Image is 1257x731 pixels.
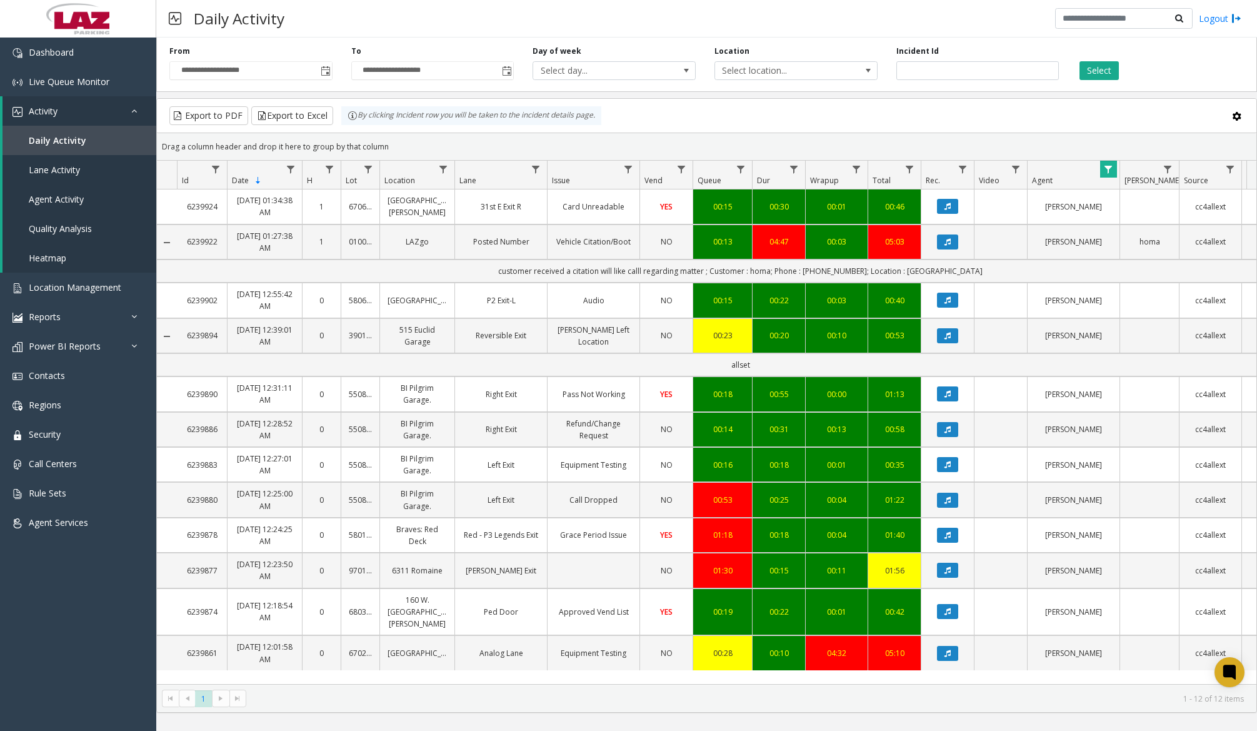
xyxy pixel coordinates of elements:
img: 'icon' [13,401,23,411]
a: Id Filter Menu [208,161,224,178]
a: [DATE] 12:01:58 AM [235,641,294,665]
a: 00:46 [876,201,913,213]
a: Queue Filter Menu [733,161,749,178]
a: Agent Filter Menu [1100,161,1117,178]
label: Location [714,46,749,57]
a: cc4allext [1187,565,1234,577]
a: 00:20 [760,330,798,341]
a: 00:31 [760,423,798,435]
a: cc4allext [1187,236,1234,248]
div: 00:11 [813,565,860,577]
span: NO [661,495,673,505]
a: [PERSON_NAME] [1035,565,1112,577]
a: Right Exit [463,388,539,400]
a: [PERSON_NAME] [1035,606,1112,618]
img: 'icon' [13,48,23,58]
a: Lane Filter Menu [528,161,544,178]
a: 00:22 [760,295,798,306]
img: infoIcon.svg [348,111,358,121]
div: 00:14 [701,423,744,435]
span: Call Centers [29,458,77,470]
img: logout [1231,12,1241,25]
a: [DATE] 12:23:50 AM [235,558,294,582]
a: Equipment Testing [555,647,632,659]
a: 0 [310,295,333,306]
a: cc4allext [1187,330,1234,341]
label: Incident Id [896,46,939,57]
a: [GEOGRAPHIC_DATA][PERSON_NAME] [388,194,447,218]
a: Card Unreadable [555,201,632,213]
a: 0 [310,565,333,577]
a: 01:18 [701,529,744,541]
a: 550804 [349,459,372,471]
a: homa [1128,236,1171,248]
a: YES [648,529,685,541]
a: 0 [310,494,333,506]
a: BI Pilgrim Garage. [388,488,447,512]
label: Day of week [533,46,581,57]
span: NO [661,236,673,247]
img: 'icon' [13,518,23,528]
a: Refund/Change Request [555,418,632,441]
a: 1 [310,201,333,213]
a: 00:10 [760,647,798,659]
a: 00:53 [876,330,913,341]
a: Lane Activity [3,155,156,184]
a: 00:15 [701,295,744,306]
a: 01:22 [876,494,913,506]
a: 6239877 [184,565,219,577]
a: cc4allext [1187,606,1234,618]
a: Braves: Red Deck [388,523,447,547]
a: Issue Filter Menu [620,161,637,178]
a: 01:56 [876,565,913,577]
a: [PERSON_NAME] [1035,423,1112,435]
a: cc4allext [1187,529,1234,541]
div: 01:13 [876,388,913,400]
a: BI Pilgrim Garage. [388,382,447,406]
button: Export to Excel [251,106,333,125]
a: 6239878 [184,529,219,541]
a: 00:01 [813,606,860,618]
a: cc4allext [1187,388,1234,400]
a: YES [648,388,685,400]
div: 00:58 [876,423,913,435]
a: [DATE] 01:34:38 AM [235,194,294,218]
a: 580116 [349,529,372,541]
a: Call Dropped [555,494,632,506]
a: 31st E Exit R [463,201,539,213]
a: [PERSON_NAME] Exit [463,565,539,577]
a: 00:16 [701,459,744,471]
a: 00:18 [760,459,798,471]
span: YES [660,389,673,400]
div: 00:19 [701,606,744,618]
span: Toggle popup [499,62,513,79]
a: cc4allext [1187,494,1234,506]
span: Regions [29,399,61,411]
img: pageIcon [169,3,181,34]
a: 00:28 [701,647,744,659]
a: Date Filter Menu [283,161,299,178]
a: Video Filter Menu [1008,161,1024,178]
a: 680344 [349,606,372,618]
a: NO [648,494,685,506]
a: Location Filter Menu [435,161,452,178]
a: 00:25 [760,494,798,506]
a: 6239886 [184,423,219,435]
a: Quality Analysis [3,214,156,243]
a: Logout [1199,12,1241,25]
a: Pass Not Working [555,388,632,400]
a: 00:04 [813,494,860,506]
a: 550804 [349,494,372,506]
a: 6311 Romaine [388,565,447,577]
a: [DATE] 12:39:01 AM [235,324,294,348]
span: Lane Activity [29,164,80,176]
a: 0 [310,606,333,618]
a: YES [648,606,685,618]
a: 00:35 [876,459,913,471]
